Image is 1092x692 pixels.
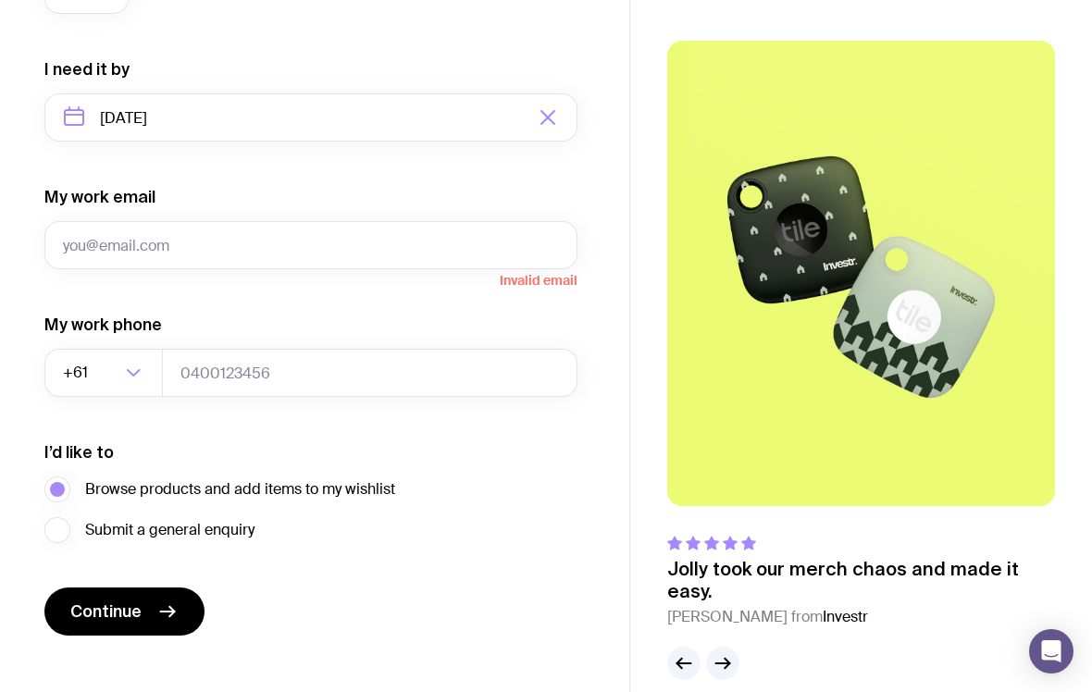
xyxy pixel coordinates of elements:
[44,221,577,269] input: you@email.com
[44,441,114,463] label: I’d like to
[63,349,92,397] span: +61
[44,58,130,80] label: I need it by
[85,519,254,541] span: Submit a general enquiry
[667,606,1055,628] cite: [PERSON_NAME] from
[44,349,163,397] div: Search for option
[44,269,577,288] span: Invalid email
[823,607,868,626] span: Investr
[70,600,142,623] span: Continue
[162,349,577,397] input: 0400123456
[667,558,1055,602] p: Jolly took our merch chaos and made it easy.
[85,478,395,500] span: Browse products and add items to my wishlist
[44,93,577,142] input: Select a target date
[1029,629,1073,673] div: Open Intercom Messenger
[44,186,155,208] label: My work email
[44,587,205,636] button: Continue
[92,349,120,397] input: Search for option
[44,314,162,336] label: My work phone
